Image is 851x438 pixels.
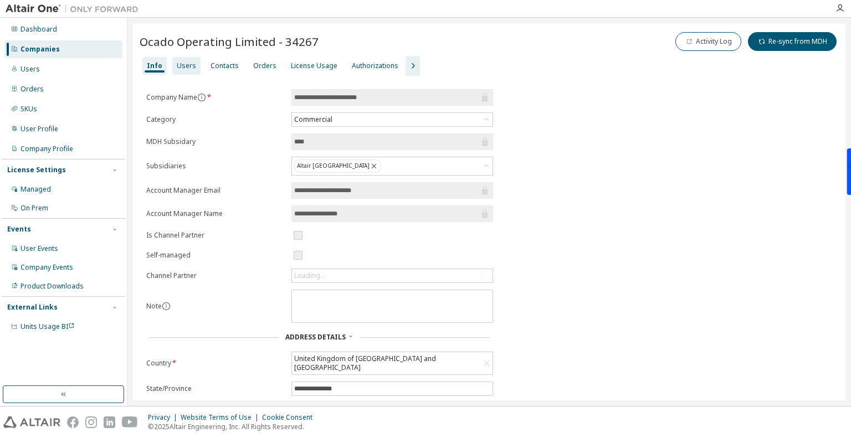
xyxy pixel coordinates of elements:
[148,413,181,422] div: Privacy
[292,269,493,282] div: Loading...
[20,322,75,331] span: Units Usage BI
[67,416,79,428] img: facebook.svg
[20,244,58,253] div: User Events
[20,65,40,74] div: Users
[146,301,162,311] label: Note
[20,105,37,114] div: SKUs
[140,34,319,49] span: Ocado Operating Limited - 34267
[146,162,285,171] label: Subsidiaries
[148,422,319,431] p: © 2025 Altair Engineering, Inc. All Rights Reserved.
[292,113,493,126] div: Commercial
[291,61,337,70] div: License Usage
[7,225,31,234] div: Events
[292,157,493,175] div: Altair [GEOGRAPHIC_DATA]
[146,115,285,124] label: Category
[146,186,285,195] label: Account Manager Email
[20,263,73,272] div: Company Events
[748,32,837,51] button: Re-sync from MDH
[197,93,206,102] button: information
[675,32,741,51] button: Activity Log
[285,332,346,342] span: Address Details
[20,204,48,213] div: On Prem
[352,61,398,70] div: Authorizations
[146,384,285,393] label: State/Province
[104,416,115,428] img: linkedin.svg
[20,45,60,54] div: Companies
[146,271,285,280] label: Channel Partner
[20,85,44,94] div: Orders
[253,61,276,70] div: Orders
[20,25,57,34] div: Dashboard
[177,61,196,70] div: Users
[20,282,84,291] div: Product Downloads
[20,185,51,194] div: Managed
[20,145,73,153] div: Company Profile
[292,352,493,374] div: United Kingdom of [GEOGRAPHIC_DATA] and [GEOGRAPHIC_DATA]
[211,61,239,70] div: Contacts
[146,93,285,102] label: Company Name
[7,166,66,174] div: License Settings
[146,209,285,218] label: Account Manager Name
[146,137,285,146] label: MDH Subsidary
[262,413,319,422] div: Cookie Consent
[3,416,60,428] img: altair_logo.svg
[6,3,144,14] img: Altair One
[294,159,381,173] div: Altair [GEOGRAPHIC_DATA]
[293,353,481,374] div: United Kingdom of [GEOGRAPHIC_DATA] and [GEOGRAPHIC_DATA]
[146,359,285,368] label: Country
[147,61,162,70] div: Info
[7,303,58,312] div: External Links
[146,231,285,240] label: Is Channel Partner
[146,251,285,260] label: Self-managed
[181,413,262,422] div: Website Terms of Use
[162,302,171,311] button: information
[85,416,97,428] img: instagram.svg
[293,114,334,126] div: Commercial
[294,271,325,280] div: Loading...
[122,416,138,428] img: youtube.svg
[20,125,58,133] div: User Profile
